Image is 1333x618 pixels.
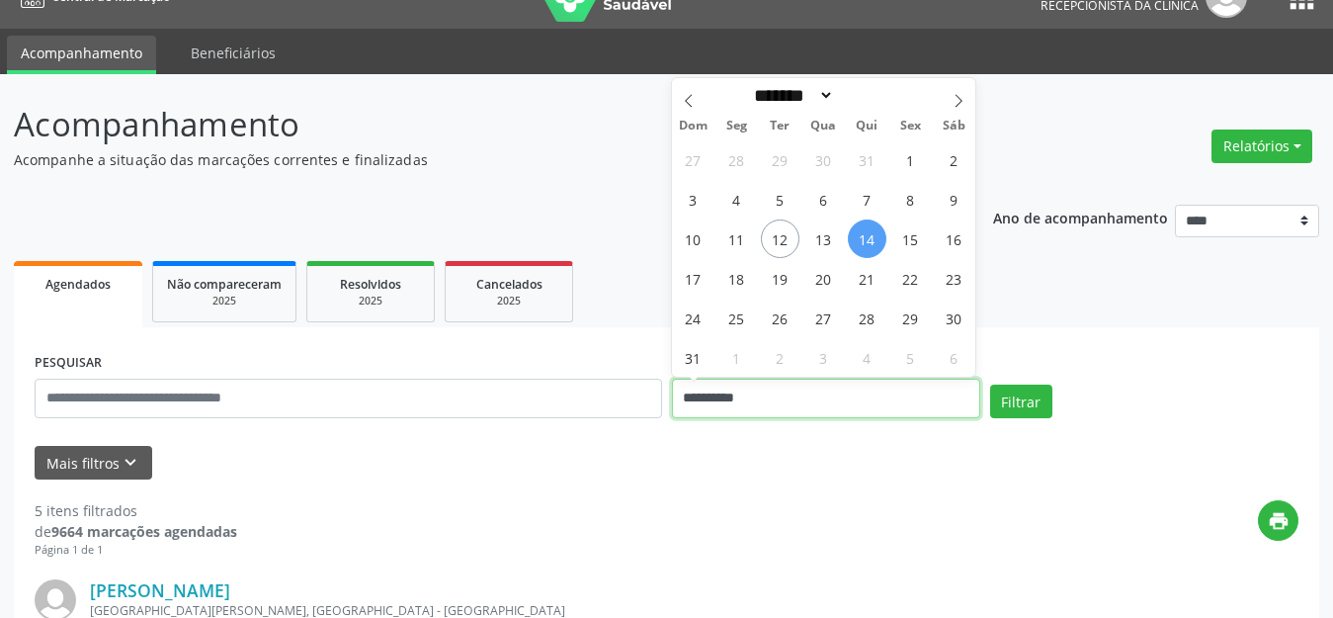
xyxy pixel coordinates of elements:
span: Cancelados [476,276,542,293]
span: Agosto 11, 2025 [717,220,756,258]
i: keyboard_arrow_down [120,452,141,474]
span: Agosto 6, 2025 [804,180,843,219]
span: Agosto 28, 2025 [848,299,886,337]
label: PESQUISAR [35,348,102,379]
a: [PERSON_NAME] [90,579,230,601]
span: Agosto 9, 2025 [935,180,973,219]
span: Ter [758,120,801,132]
div: 2025 [167,294,282,309]
span: Agosto 13, 2025 [804,220,843,258]
span: Agosto 29, 2025 [891,299,930,337]
span: Julho 27, 2025 [674,140,712,179]
span: Agosto 3, 2025 [674,180,712,219]
span: Agosto 12, 2025 [761,220,799,258]
i: print [1268,510,1290,532]
div: Página 1 de 1 [35,542,237,559]
p: Acompanhamento [14,100,928,149]
span: Agosto 19, 2025 [761,259,799,298]
span: Agosto 31, 2025 [674,338,712,377]
button: Filtrar [990,385,1052,418]
p: Acompanhe a situação das marcações correntes e finalizadas [14,149,928,170]
div: 5 itens filtrados [35,500,237,521]
button: Relatórios [1211,130,1312,163]
span: Agosto 5, 2025 [761,180,799,219]
a: Acompanhamento [7,36,156,74]
span: Julho 30, 2025 [804,140,843,179]
span: Agosto 27, 2025 [804,299,843,337]
span: Agosto 16, 2025 [935,220,973,258]
span: Agosto 30, 2025 [935,299,973,337]
span: Agosto 26, 2025 [761,299,799,337]
span: Setembro 1, 2025 [717,338,756,377]
div: 2025 [459,294,558,309]
span: Agosto 24, 2025 [674,299,712,337]
span: Setembro 5, 2025 [891,338,930,377]
span: Agosto 7, 2025 [848,180,886,219]
span: Sáb [932,120,975,132]
span: Setembro 3, 2025 [804,338,843,377]
strong: 9664 marcações agendadas [51,522,237,541]
span: Resolvidos [340,276,401,293]
span: Agosto 4, 2025 [717,180,756,219]
span: Agosto 10, 2025 [674,220,712,258]
button: print [1258,500,1298,541]
span: Agosto 2, 2025 [935,140,973,179]
input: Year [834,85,899,106]
span: Não compareceram [167,276,282,293]
button: Mais filtroskeyboard_arrow_down [35,446,152,481]
a: Beneficiários [177,36,290,70]
span: Dom [672,120,715,132]
span: Agosto 15, 2025 [891,220,930,258]
div: 2025 [321,294,420,309]
p: Ano de acompanhamento [993,205,1168,229]
span: Agosto 8, 2025 [891,180,930,219]
span: Agosto 1, 2025 [891,140,930,179]
span: Setembro 6, 2025 [935,338,973,377]
span: Agosto 20, 2025 [804,259,843,298]
select: Month [748,85,835,106]
span: Julho 31, 2025 [848,140,886,179]
span: Agosto 25, 2025 [717,299,756,337]
span: Setembro 2, 2025 [761,338,799,377]
span: Qui [845,120,888,132]
span: Setembro 4, 2025 [848,338,886,377]
span: Qua [801,120,845,132]
span: Sex [888,120,932,132]
span: Agendados [45,276,111,293]
span: Agosto 18, 2025 [717,259,756,298]
span: Julho 28, 2025 [717,140,756,179]
span: Seg [714,120,758,132]
span: Agosto 23, 2025 [935,259,973,298]
span: Agosto 21, 2025 [848,259,886,298]
div: de [35,521,237,542]
span: Julho 29, 2025 [761,140,799,179]
span: Agosto 14, 2025 [848,220,886,258]
span: Agosto 17, 2025 [674,259,712,298]
span: Agosto 22, 2025 [891,259,930,298]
